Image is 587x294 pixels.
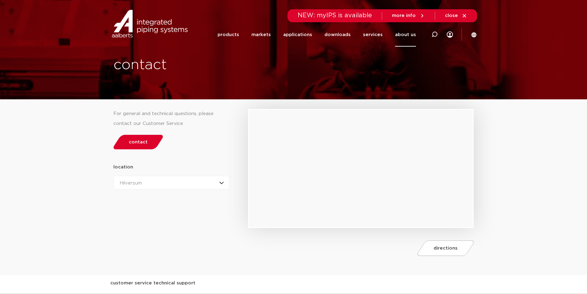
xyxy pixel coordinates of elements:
a: close [445,13,467,19]
a: directions [416,240,476,256]
nav: Menu [218,23,416,47]
font: contact [113,58,167,72]
font: applications [283,32,312,37]
a: products [218,23,239,47]
a: markets [251,23,271,47]
font: downloads [324,32,351,37]
a: applications [283,23,312,47]
font: markets [251,32,271,37]
font: For general and technical questions, please contact our Customer Service [113,111,214,126]
font: location [113,165,133,169]
a: contact [112,135,165,149]
font: directions [434,246,458,251]
font: more info [392,13,416,18]
a: more info [392,13,425,19]
font: about us [395,32,416,37]
font: contact [129,140,148,144]
font: services [363,32,383,37]
font: customer service technical support [110,281,195,285]
font: products [218,32,239,37]
font: NEW: myIPS is available [298,12,372,19]
font: Hilversum [120,181,142,185]
font: close [445,13,458,18]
